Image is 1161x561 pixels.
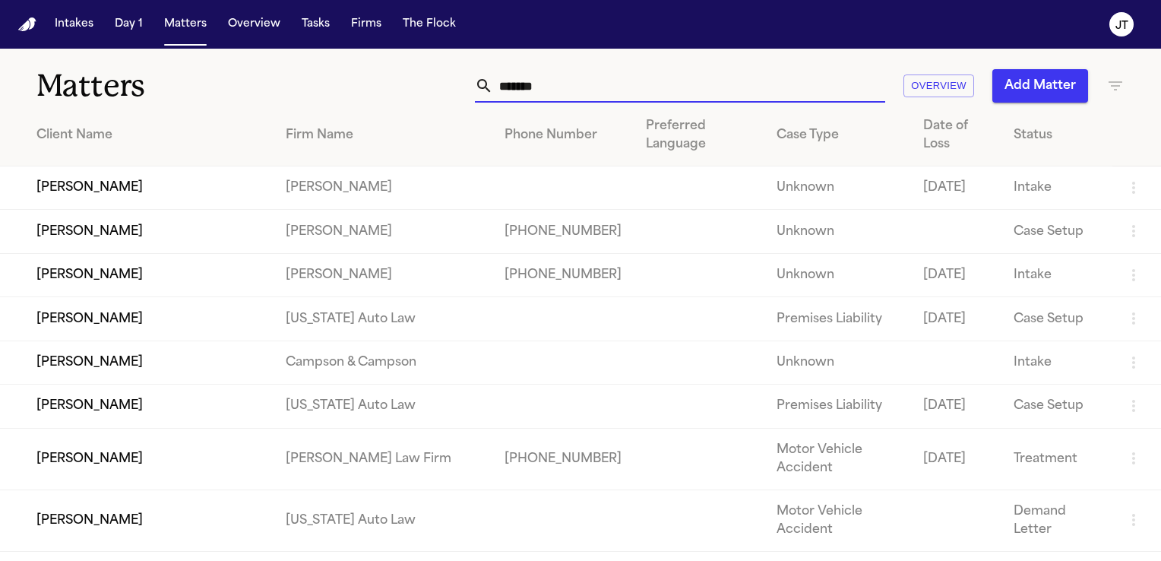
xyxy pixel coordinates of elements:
[505,126,622,144] div: Phone Number
[764,253,911,296] td: Unknown
[764,490,911,551] td: Motor Vehicle Accident
[109,11,149,38] button: Day 1
[911,297,1001,341] td: [DATE]
[274,166,492,210] td: [PERSON_NAME]
[274,297,492,341] td: [US_STATE] Auto Law
[1001,297,1112,341] td: Case Setup
[992,69,1088,103] button: Add Matter
[1001,166,1112,210] td: Intake
[492,253,634,296] td: [PHONE_NUMBER]
[492,428,634,490] td: [PHONE_NUMBER]
[492,210,634,253] td: [PHONE_NUMBER]
[764,385,911,428] td: Premises Liability
[1001,341,1112,384] td: Intake
[274,210,492,253] td: [PERSON_NAME]
[764,428,911,490] td: Motor Vehicle Accident
[36,126,261,144] div: Client Name
[764,341,911,384] td: Unknown
[274,490,492,551] td: [US_STATE] Auto Law
[274,341,492,384] td: Campson & Campson
[222,11,286,38] button: Overview
[923,117,989,154] div: Date of Loss
[1001,253,1112,296] td: Intake
[911,385,1001,428] td: [DATE]
[1001,428,1112,490] td: Treatment
[911,166,1001,210] td: [DATE]
[1001,490,1112,551] td: Demand Letter
[911,253,1001,296] td: [DATE]
[36,67,341,105] h1: Matters
[764,166,911,210] td: Unknown
[1014,126,1100,144] div: Status
[158,11,213,38] button: Matters
[274,253,492,296] td: [PERSON_NAME]
[777,126,899,144] div: Case Type
[296,11,336,38] button: Tasks
[1001,385,1112,428] td: Case Setup
[646,117,752,154] div: Preferred Language
[764,297,911,341] td: Premises Liability
[345,11,388,38] button: Firms
[911,428,1001,490] td: [DATE]
[274,428,492,490] td: [PERSON_NAME] Law Firm
[764,210,911,253] td: Unknown
[18,17,36,32] a: Home
[18,17,36,32] img: Finch Logo
[397,11,462,38] button: The Flock
[903,74,974,98] button: Overview
[286,126,480,144] div: Firm Name
[274,385,492,428] td: [US_STATE] Auto Law
[1001,210,1112,253] td: Case Setup
[49,11,100,38] button: Intakes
